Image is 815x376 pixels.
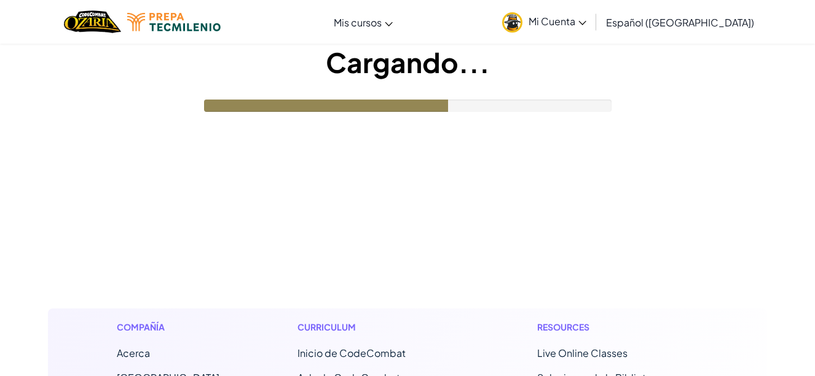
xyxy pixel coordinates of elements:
[537,321,699,334] h1: Resources
[502,12,522,33] img: avatar
[64,9,121,34] a: Ozaria by CodeCombat logo
[334,16,382,29] span: Mis cursos
[127,13,221,31] img: Tecmilenio logo
[117,321,219,334] h1: Compañía
[537,347,628,359] a: Live Online Classes
[328,6,399,39] a: Mis cursos
[64,9,121,34] img: Home
[297,321,459,334] h1: Curriculum
[297,347,406,359] span: Inicio de CodeCombat
[600,6,760,39] a: Español ([GEOGRAPHIC_DATA])
[606,16,754,29] span: Español ([GEOGRAPHIC_DATA])
[117,347,150,359] a: Acerca
[529,15,586,28] span: Mi Cuenta
[496,2,593,41] a: Mi Cuenta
